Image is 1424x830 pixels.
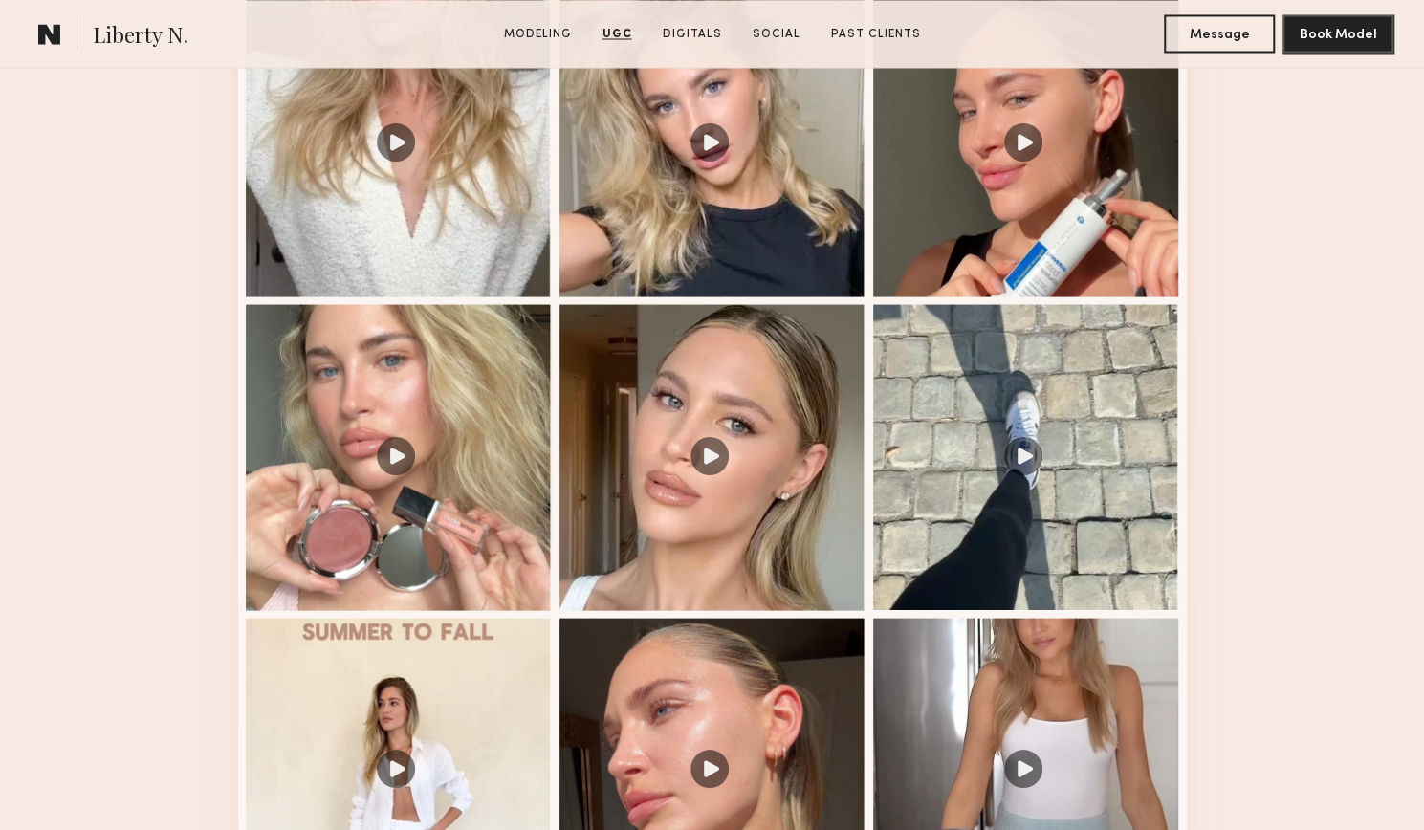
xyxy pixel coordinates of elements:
[745,26,808,43] a: Social
[1164,14,1275,53] button: Message
[655,26,730,43] a: Digitals
[595,26,640,43] a: UGC
[93,19,188,53] span: Liberty N.
[1282,25,1393,41] a: Book Model
[823,26,929,43] a: Past Clients
[1282,14,1393,53] button: Book Model
[496,26,580,43] a: Modeling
